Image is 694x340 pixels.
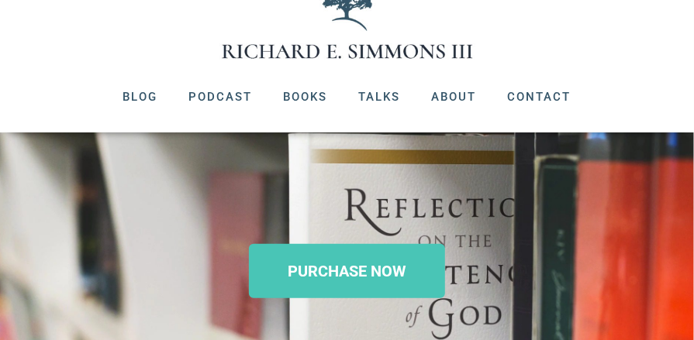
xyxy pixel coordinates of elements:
a: Talks [344,77,416,117]
a: About [416,77,492,117]
a: Blog [108,77,174,117]
span: PURCHASE NOW [288,263,406,279]
a: Podcast [174,77,268,117]
a: PURCHASE NOW [249,244,445,298]
nav: Menu [16,77,678,117]
a: Contact [492,77,587,117]
a: Books [268,77,344,117]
